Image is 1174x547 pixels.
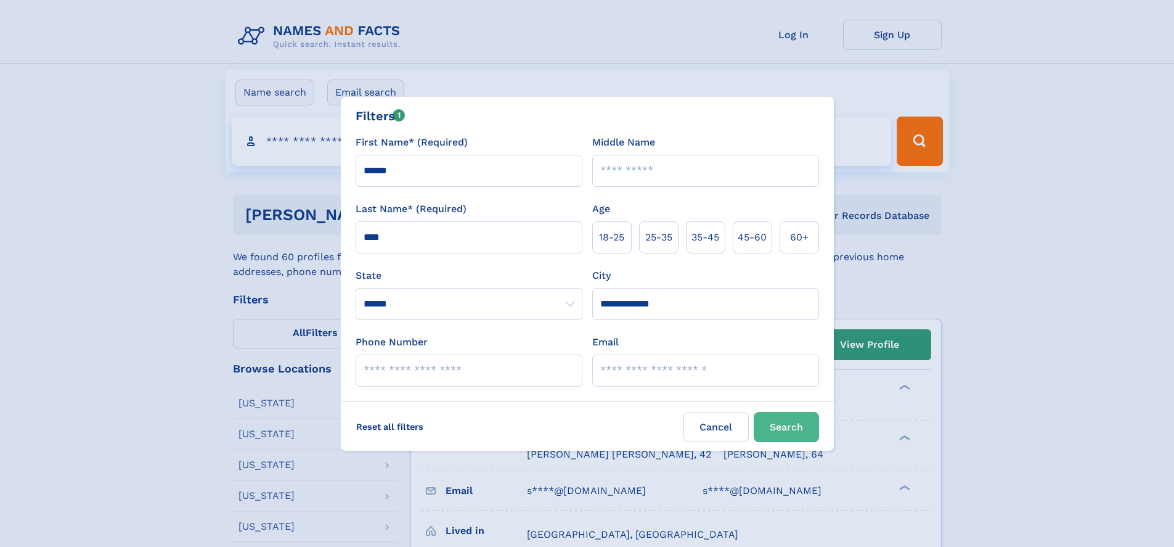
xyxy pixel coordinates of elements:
[592,135,655,150] label: Middle Name
[356,335,428,350] label: Phone Number
[356,202,467,216] label: Last Name* (Required)
[691,230,719,245] span: 35‑45
[599,230,624,245] span: 18‑25
[356,107,406,125] div: Filters
[356,268,582,283] label: State
[683,412,749,442] label: Cancel
[754,412,819,442] button: Search
[790,230,809,245] span: 60+
[738,230,767,245] span: 45‑60
[592,335,619,350] label: Email
[592,202,610,216] label: Age
[356,135,468,150] label: First Name* (Required)
[592,268,611,283] label: City
[645,230,672,245] span: 25‑35
[348,412,431,442] label: Reset all filters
